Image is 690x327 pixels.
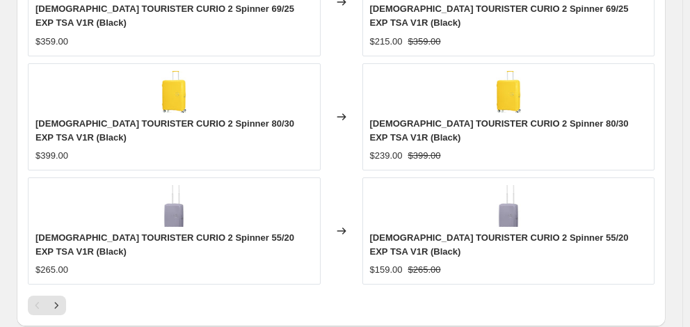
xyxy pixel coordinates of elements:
[35,149,68,163] div: $399.00
[370,232,629,257] span: [DEMOGRAPHIC_DATA] TOURISTER CURIO 2 Spinner 55/20 EXP TSA V1R (Black)
[47,296,66,315] button: Next
[153,71,195,113] img: 145140-1371_02_1_80x.jpg
[488,71,529,113] img: 145140-1371_02_1_80x.jpg
[153,185,195,227] img: 145138_9735_hi-res_FRONT34_1_80x.jpg
[370,263,403,277] div: $159.00
[408,149,441,163] strike: $399.00
[35,263,68,277] div: $265.00
[408,35,441,49] strike: $359.00
[35,118,294,143] span: [DEMOGRAPHIC_DATA] TOURISTER CURIO 2 Spinner 80/30 EXP TSA V1R (Black)
[28,296,66,315] nav: Pagination
[35,35,68,49] div: $359.00
[370,149,403,163] div: $239.00
[35,3,294,28] span: [DEMOGRAPHIC_DATA] TOURISTER CURIO 2 Spinner 69/25 EXP TSA V1R (Black)
[488,185,529,227] img: 145138_9735_hi-res_FRONT34_1_80x.jpg
[408,263,441,277] strike: $265.00
[370,35,403,49] div: $215.00
[370,3,629,28] span: [DEMOGRAPHIC_DATA] TOURISTER CURIO 2 Spinner 69/25 EXP TSA V1R (Black)
[370,118,629,143] span: [DEMOGRAPHIC_DATA] TOURISTER CURIO 2 Spinner 80/30 EXP TSA V1R (Black)
[35,232,294,257] span: [DEMOGRAPHIC_DATA] TOURISTER CURIO 2 Spinner 55/20 EXP TSA V1R (Black)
